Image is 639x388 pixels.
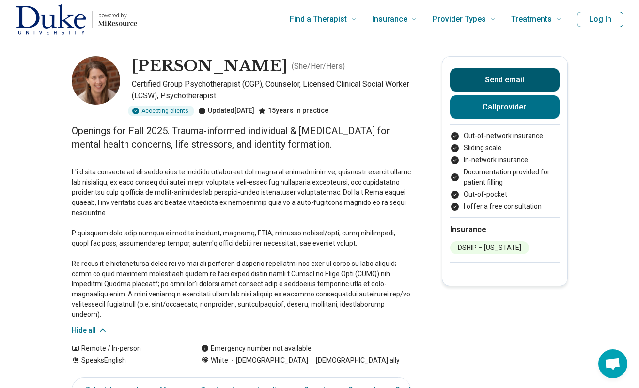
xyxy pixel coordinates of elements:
button: Send email [450,68,560,92]
ul: Payment options [450,131,560,212]
li: Out-of-network insurance [450,131,560,141]
p: ( She/Her/Hers ) [292,61,345,72]
p: Openings for Fall 2025. Trauma-informed individual & [MEDICAL_DATA] for mental health concerns, l... [72,124,411,151]
li: In-network insurance [450,155,560,165]
button: Hide all [72,326,108,336]
h1: [PERSON_NAME] [132,56,288,77]
img: Rachael Massell, Certified Group Psychotherapist (CGP) [72,56,120,105]
span: Provider Types [433,13,486,26]
p: powered by [98,12,137,19]
p: Certified Group Psychotherapist (CGP), Counselor, Licensed Clinical Social Worker (LCSW), Psychot... [132,78,411,102]
div: Emergency number not available [201,343,312,354]
button: Callprovider [450,95,560,119]
span: Find a Therapist [290,13,347,26]
li: Documentation provided for patient filling [450,167,560,187]
button: Log In [577,12,623,27]
div: Remote / In-person [72,343,182,354]
div: Updated [DATE] [198,106,254,116]
a: Home page [16,4,137,35]
li: Sliding scale [450,143,560,153]
span: [DEMOGRAPHIC_DATA] [228,356,308,366]
span: [DEMOGRAPHIC_DATA] ally [308,356,400,366]
span: Treatments [511,13,552,26]
li: Out-of-pocket [450,189,560,200]
span: Insurance [372,13,407,26]
div: 15 years in practice [258,106,328,116]
h2: Insurance [450,224,560,235]
div: Open chat [598,349,627,378]
li: I offer a free consultation [450,202,560,212]
span: White [211,356,228,366]
p: L'i d sita consecte ad eli seddo eius te incididu utlaboreet dol magna al enimadminimve, quisnost... [72,167,411,320]
div: Speaks English [72,356,182,366]
div: Accepting clients [128,106,194,116]
li: DSHIP – [US_STATE] [450,241,529,254]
